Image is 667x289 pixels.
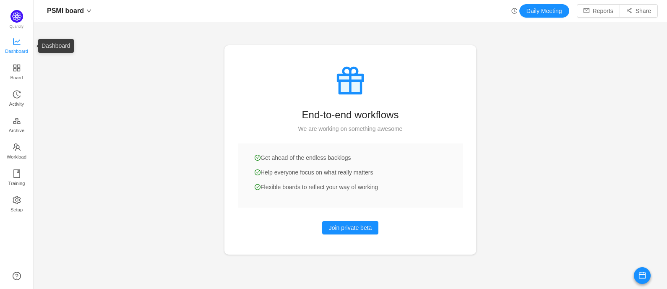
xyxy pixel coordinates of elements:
[13,170,21,187] a: Training
[10,24,24,29] span: Quantify
[9,96,24,112] span: Activity
[10,69,23,86] span: Board
[634,267,651,284] button: icon: calendar
[9,122,24,139] span: Archive
[13,64,21,81] a: Board
[86,8,91,13] i: icon: down
[13,143,21,160] a: Workload
[10,201,23,218] span: Setup
[13,91,21,107] a: Activity
[13,38,21,55] a: Dashboard
[577,4,620,18] button: icon: mailReports
[5,43,28,60] span: Dashboard
[13,143,21,151] i: icon: team
[10,10,23,23] img: Quantify
[13,272,21,280] a: icon: question-circle
[47,4,84,18] span: PSMI board
[322,221,379,234] button: Join private beta
[13,37,21,46] i: icon: line-chart
[620,4,658,18] button: icon: share-altShare
[13,169,21,178] i: icon: book
[13,117,21,125] i: icon: gold
[7,148,26,165] span: Workload
[13,196,21,213] a: Setup
[13,64,21,72] i: icon: appstore
[13,90,21,99] i: icon: history
[13,117,21,134] a: Archive
[8,175,25,192] span: Training
[511,8,517,14] i: icon: history
[519,4,569,18] button: Daily Meeting
[13,196,21,204] i: icon: setting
